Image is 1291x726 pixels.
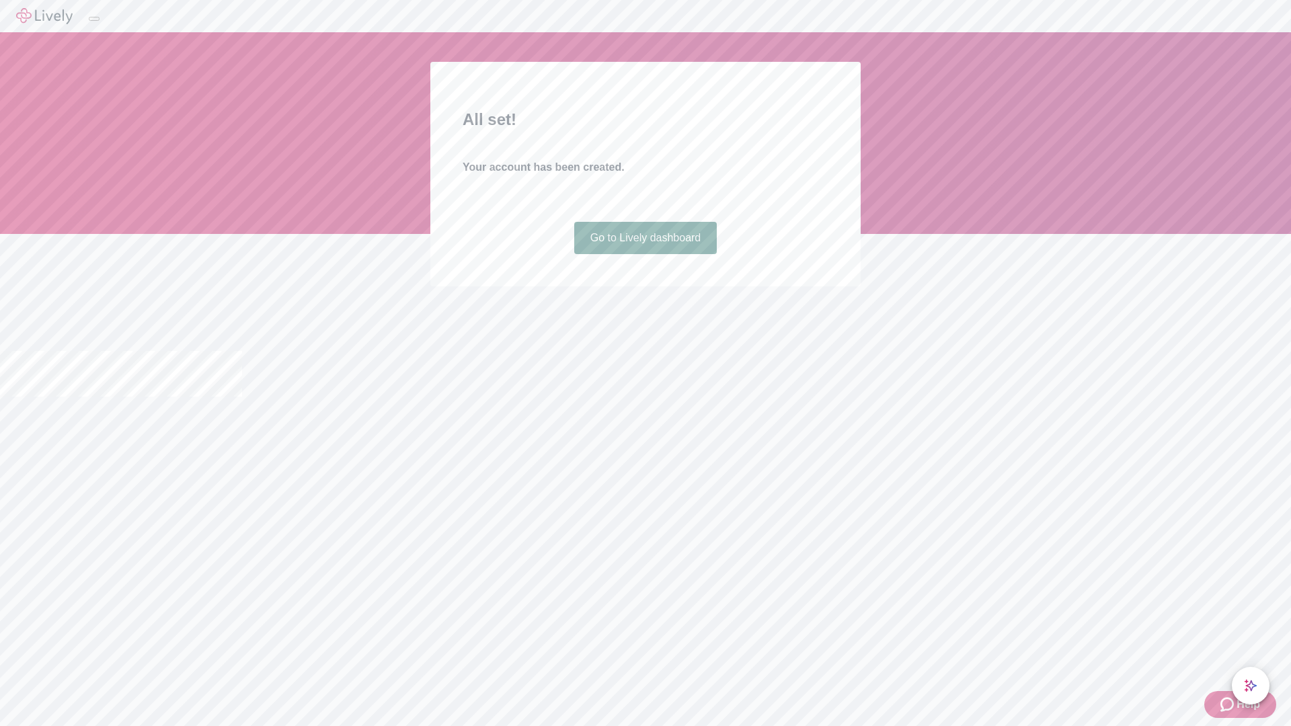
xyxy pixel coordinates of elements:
[574,222,717,254] a: Go to Lively dashboard
[16,8,73,24] img: Lively
[1232,667,1269,704] button: chat
[1220,696,1237,713] svg: Zendesk support icon
[1237,696,1260,713] span: Help
[89,17,100,21] button: Log out
[463,159,828,175] h4: Your account has been created.
[1204,691,1276,718] button: Zendesk support iconHelp
[463,108,828,132] h2: All set!
[1244,679,1257,692] svg: Lively AI Assistant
